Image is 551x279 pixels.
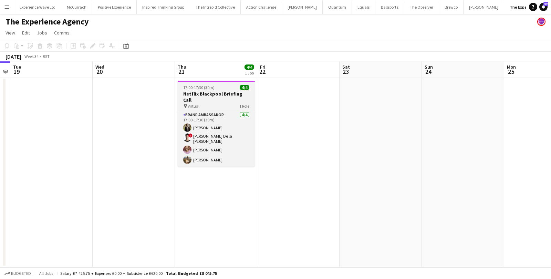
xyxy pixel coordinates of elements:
[6,30,15,36] span: View
[190,0,241,14] button: The Intrepid Collective
[61,0,92,14] button: McCurrach
[12,68,21,76] span: 19
[439,0,464,14] button: Brewco
[241,0,282,14] button: Action Challenge
[282,0,323,14] button: [PERSON_NAME]
[3,270,32,277] button: Budgeted
[177,68,186,76] span: 21
[543,2,548,6] span: 32
[464,0,504,14] button: [PERSON_NAME]
[95,64,104,70] span: Wed
[352,0,375,14] button: Equals
[137,0,190,14] button: Inspired Thinking Group
[404,0,439,14] button: The Observer
[92,0,137,14] button: Positive Experience
[14,0,61,14] button: Experience Wave Ltd
[60,271,217,276] div: Salary £7 425.75 + Expenses £0.00 + Subsistence £620.00 =
[323,0,352,14] button: Quantum
[3,28,18,37] a: View
[239,103,249,109] span: 1 Role
[188,133,193,138] span: !
[537,18,545,26] app-user-avatar: Sophie Barnes
[240,85,249,90] span: 4/4
[539,3,548,11] a: 32
[260,64,266,70] span: Fri
[166,271,217,276] span: Total Budgeted £8 045.75
[94,68,104,76] span: 20
[23,54,40,59] span: Week 34
[178,81,255,167] app-job-card: 17:00-17:30 (30m)4/4Netflix Blackpool Briefing Call Virtual1 RoleBrand Ambassador4/417:00-17:30 (...
[506,68,516,76] span: 25
[19,28,33,37] a: Edit
[178,64,186,70] span: Thu
[183,85,215,90] span: 17:00-17:30 (30m)
[38,271,54,276] span: All jobs
[245,64,254,70] span: 4/4
[43,54,50,59] div: BST
[22,30,30,36] span: Edit
[245,70,254,76] div: 1 Job
[424,68,433,76] span: 24
[6,17,89,27] h1: The Experience Agency
[259,68,266,76] span: 22
[51,28,72,37] a: Comms
[34,28,50,37] a: Jobs
[178,91,255,103] h3: Netflix Blackpool Briefing Call
[37,30,47,36] span: Jobs
[54,30,70,36] span: Comms
[375,0,404,14] button: Ballsportz
[6,53,21,60] div: [DATE]
[507,64,516,70] span: Mon
[13,64,21,70] span: Tue
[425,64,433,70] span: Sun
[11,271,31,276] span: Budgeted
[178,111,255,167] app-card-role: Brand Ambassador4/417:00-17:30 (30m)[PERSON_NAME]![PERSON_NAME] De la [PERSON_NAME][PERSON_NAME][...
[341,68,350,76] span: 23
[188,103,199,109] span: Virtual
[342,64,350,70] span: Sat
